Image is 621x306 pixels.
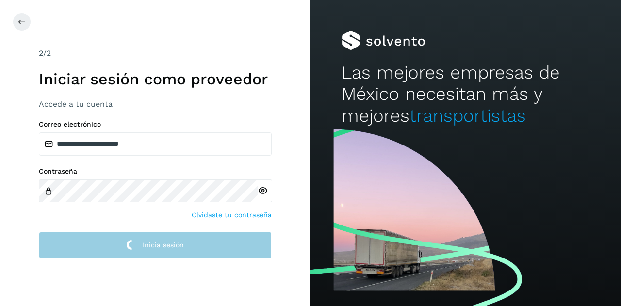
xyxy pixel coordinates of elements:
h2: Las mejores empresas de México necesitan más y mejores [342,62,590,127]
label: Correo electrónico [39,120,272,129]
span: transportistas [409,105,526,126]
a: Olvidaste tu contraseña [192,210,272,220]
h1: Iniciar sesión como proveedor [39,70,272,88]
h3: Accede a tu cuenta [39,99,272,109]
span: Inicia sesión [143,242,184,248]
span: 2 [39,48,43,58]
div: /2 [39,48,272,59]
label: Contraseña [39,167,272,176]
button: Inicia sesión [39,232,272,258]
